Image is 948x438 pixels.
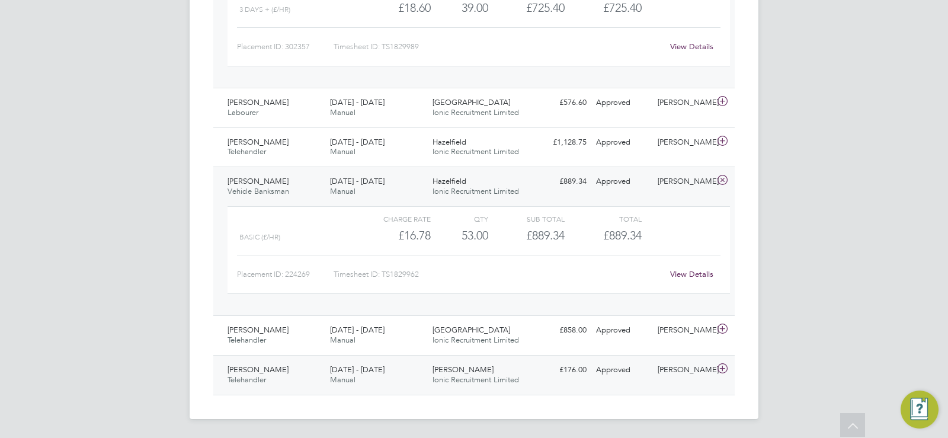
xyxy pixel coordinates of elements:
[431,212,488,226] div: QTY
[653,133,715,152] div: [PERSON_NAME]
[228,146,266,156] span: Telehandler
[330,365,385,375] span: [DATE] - [DATE]
[237,265,334,284] div: Placement ID: 224269
[591,93,653,113] div: Approved
[653,321,715,340] div: [PERSON_NAME]
[330,146,355,156] span: Manual
[530,93,591,113] div: £576.60
[530,172,591,191] div: £889.34
[591,133,653,152] div: Approved
[330,107,355,117] span: Manual
[228,107,258,117] span: Labourer
[433,146,519,156] span: Ionic Recruitment Limited
[433,325,510,335] span: [GEOGRAPHIC_DATA]
[565,212,641,226] div: Total
[237,37,334,56] div: Placement ID: 302357
[530,321,591,340] div: £858.00
[670,41,713,52] a: View Details
[433,176,466,186] span: Hazelfield
[431,226,488,245] div: 53.00
[530,133,591,152] div: £1,128.75
[330,335,355,345] span: Manual
[603,1,642,15] span: £725.40
[330,375,355,385] span: Manual
[433,97,510,107] span: [GEOGRAPHIC_DATA]
[488,226,565,245] div: £889.34
[433,107,519,117] span: Ionic Recruitment Limited
[330,186,355,196] span: Manual
[433,365,494,375] span: [PERSON_NAME]
[228,335,266,345] span: Telehandler
[228,176,289,186] span: [PERSON_NAME]
[354,226,431,245] div: £16.78
[591,360,653,380] div: Approved
[653,172,715,191] div: [PERSON_NAME]
[334,37,662,56] div: Timesheet ID: TS1829989
[330,325,385,335] span: [DATE] - [DATE]
[228,325,289,335] span: [PERSON_NAME]
[433,137,466,147] span: Hazelfield
[488,212,565,226] div: Sub Total
[228,365,289,375] span: [PERSON_NAME]
[670,269,713,279] a: View Details
[330,137,385,147] span: [DATE] - [DATE]
[239,5,290,14] span: 3 Days + (£/HR)
[433,186,519,196] span: Ionic Recruitment Limited
[591,172,653,191] div: Approved
[228,375,266,385] span: Telehandler
[603,228,642,242] span: £889.34
[354,212,431,226] div: Charge rate
[334,265,662,284] div: Timesheet ID: TS1829962
[433,335,519,345] span: Ionic Recruitment Limited
[653,93,715,113] div: [PERSON_NAME]
[330,176,385,186] span: [DATE] - [DATE]
[330,97,385,107] span: [DATE] - [DATE]
[228,97,289,107] span: [PERSON_NAME]
[901,391,939,429] button: Engage Resource Center
[228,186,289,196] span: Vehicle Banksman
[228,137,289,147] span: [PERSON_NAME]
[239,233,280,241] span: Basic (£/HR)
[530,360,591,380] div: £176.00
[433,375,519,385] span: Ionic Recruitment Limited
[591,321,653,340] div: Approved
[653,360,715,380] div: [PERSON_NAME]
